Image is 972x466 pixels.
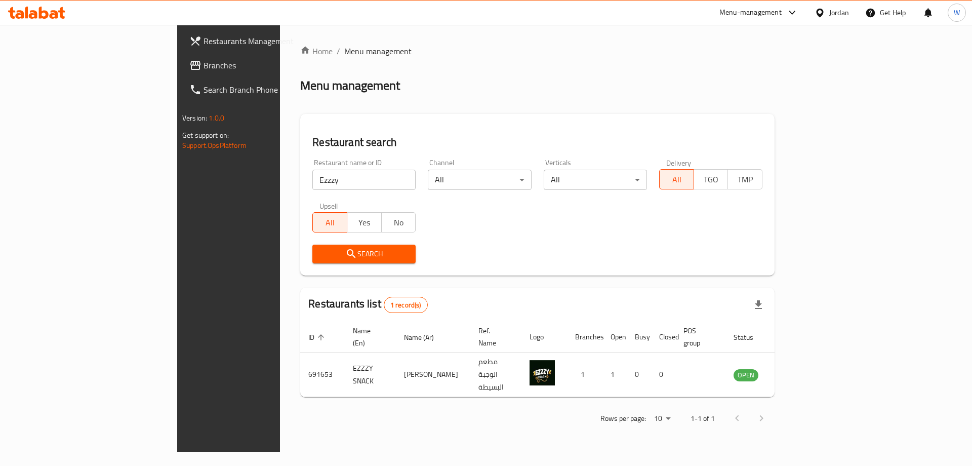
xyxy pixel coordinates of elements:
span: Yes [351,215,378,230]
th: Closed [651,322,675,353]
a: Support.OpsPlatform [182,139,247,152]
h2: Restaurants list [308,296,427,313]
input: Search for restaurant name or ID.. [312,170,416,190]
th: Busy [627,322,651,353]
td: EZZZY SNACK [345,353,396,397]
span: W [954,7,960,18]
th: Logo [521,322,567,353]
p: Rows per page: [600,412,646,425]
button: TMP [727,169,762,189]
span: Get support on: [182,129,229,142]
div: Total records count [384,297,428,313]
nav: breadcrumb [300,45,775,57]
label: Upsell [319,202,338,209]
img: EZZZY SNACK [530,360,555,385]
td: [PERSON_NAME] [396,353,470,397]
a: Branches [181,53,340,77]
button: No [381,212,416,232]
span: POS group [683,325,713,349]
span: All [664,172,690,187]
th: Branches [567,322,602,353]
button: TGO [694,169,728,189]
td: 0 [627,353,651,397]
button: All [659,169,694,189]
th: Open [602,322,627,353]
div: Jordan [829,7,849,18]
span: OPEN [734,369,758,381]
a: Restaurants Management [181,29,340,53]
span: All [317,215,343,230]
div: Export file [746,293,771,317]
h2: Menu management [300,77,400,94]
td: 1 [602,353,627,397]
td: 0 [651,353,675,397]
p: 1-1 of 1 [691,412,715,425]
span: Branches [204,59,332,71]
span: 1.0.0 [209,111,224,125]
button: Search [312,245,416,263]
span: TMP [732,172,758,187]
span: Name (En) [353,325,384,349]
label: Delivery [666,159,692,166]
span: Search [320,248,408,260]
div: Menu-management [719,7,782,19]
a: Search Branch Phone [181,77,340,102]
td: مطعم الوجبة البسيطة [470,353,521,397]
span: Restaurants Management [204,35,332,47]
span: TGO [698,172,724,187]
span: No [386,215,412,230]
span: Ref. Name [478,325,509,349]
span: Search Branch Phone [204,84,332,96]
span: Status [734,331,766,343]
table: enhanced table [300,322,814,397]
span: Menu management [344,45,412,57]
button: All [312,212,347,232]
span: ID [308,331,328,343]
button: Yes [347,212,382,232]
span: 1 record(s) [384,300,427,310]
h2: Restaurant search [312,135,762,150]
span: Version: [182,111,207,125]
span: Name (Ar) [404,331,447,343]
td: 1 [567,353,602,397]
div: All [428,170,531,190]
div: Rows per page: [650,411,674,426]
div: All [544,170,647,190]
